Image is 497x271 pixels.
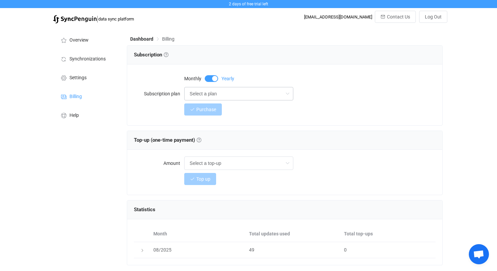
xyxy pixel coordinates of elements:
div: Total top-ups [341,230,436,238]
a: Help [53,105,120,124]
span: Statistics [134,207,155,213]
span: Billing [162,36,175,42]
button: Contact Us [375,11,416,23]
button: Purchase [184,103,222,116]
span: Overview [69,38,89,43]
a: Overview [53,30,120,49]
label: Amount [134,156,184,170]
span: Subscription [134,52,168,58]
span: Purchase [196,107,216,112]
span: Log Out [425,14,442,19]
span: Billing [69,94,82,99]
a: Settings [53,68,120,87]
span: Yearly [221,76,234,81]
div: Breadcrumb [130,37,175,41]
div: 0 [341,246,436,254]
span: Synchronizations [69,56,106,62]
span: 2 days of free trial left [229,2,268,6]
span: data sync platform [98,16,134,21]
span: Settings [69,75,87,81]
button: Log Out [419,11,447,23]
div: Total updates used [246,230,341,238]
span: Help [69,113,79,118]
span: Top up [196,176,210,182]
input: Select a top-up [184,156,293,170]
span: Dashboard [130,36,153,42]
span: Contact Us [387,14,410,19]
input: Select a plan [184,87,293,100]
span: Monthly [184,76,201,81]
a: Synchronizations [53,49,120,68]
div: Month [150,230,246,238]
label: Subscription plan [134,87,184,100]
div: 49 [246,246,341,254]
div: [EMAIL_ADDRESS][DOMAIN_NAME] [304,14,372,19]
a: Open chat [469,244,489,264]
span: | [97,14,98,24]
a: |data sync platform [53,14,134,24]
a: Billing [53,87,120,105]
span: Top-up (one-time payment) [134,137,201,143]
div: 08/2025 [150,246,246,254]
img: syncpenguin.svg [53,15,97,24]
button: Top up [184,173,216,185]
